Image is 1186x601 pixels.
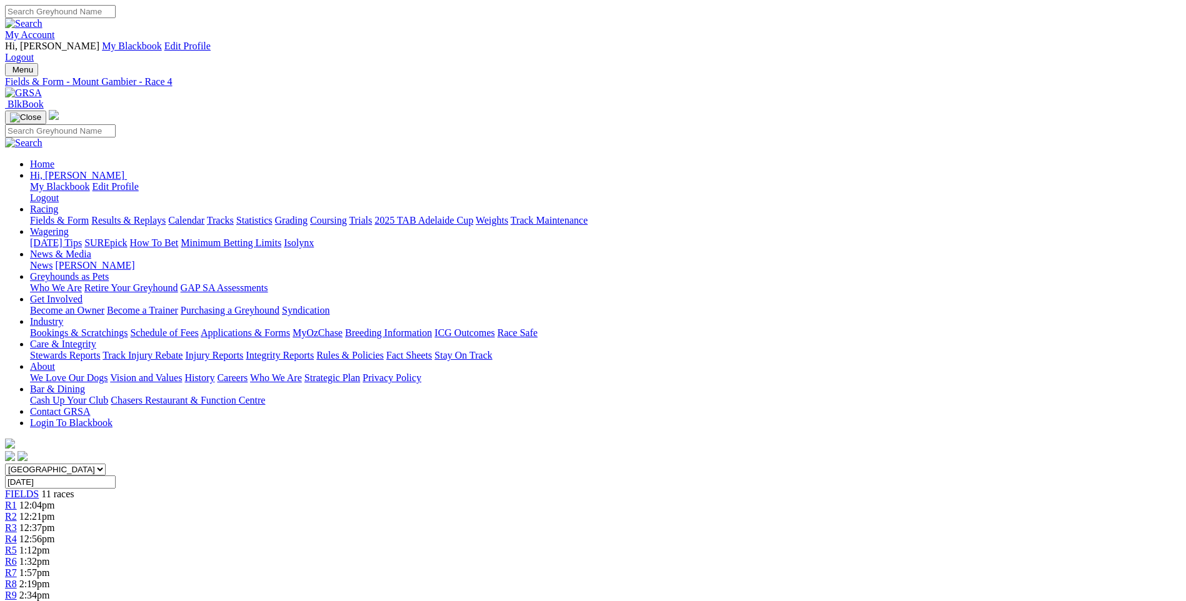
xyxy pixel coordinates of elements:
span: 12:21pm [19,511,55,522]
img: GRSA [5,87,42,99]
span: 12:37pm [19,522,55,533]
a: My Blackbook [102,41,162,51]
img: twitter.svg [18,451,28,461]
a: Fields & Form [30,215,89,226]
button: Toggle navigation [5,63,38,76]
img: Close [10,112,41,122]
a: Become an Owner [30,305,104,315]
a: Applications & Forms [201,327,290,338]
a: My Blackbook [30,181,90,192]
input: Select date [5,475,116,489]
img: logo-grsa-white.png [49,110,59,120]
a: Integrity Reports [246,350,314,360]
a: Bar & Dining [30,384,85,394]
a: GAP SA Assessments [181,282,268,293]
a: Privacy Policy [363,372,421,383]
a: Injury Reports [185,350,243,360]
span: 2:19pm [19,579,50,589]
a: Race Safe [497,327,537,338]
a: Rules & Policies [316,350,384,360]
span: 1:57pm [19,567,50,578]
div: Get Involved [30,305,1181,316]
img: logo-grsa-white.png [5,439,15,449]
span: 11 races [41,489,74,499]
a: Become a Trainer [107,305,178,315]
a: Breeding Information [345,327,432,338]
a: Greyhounds as Pets [30,271,109,282]
img: Search [5,18,43,29]
a: R7 [5,567,17,578]
input: Search [5,5,116,18]
a: Fields & Form - Mount Gambier - Race 4 [5,76,1181,87]
div: Wagering [30,237,1181,249]
a: Industry [30,316,63,327]
span: R2 [5,511,17,522]
span: 1:12pm [19,545,50,555]
a: Weights [476,215,508,226]
a: Syndication [282,305,329,315]
a: Care & Integrity [30,339,96,349]
a: ICG Outcomes [435,327,495,338]
a: Edit Profile [164,41,211,51]
a: Purchasing a Greyhound [181,305,279,315]
div: Care & Integrity [30,350,1181,361]
a: Minimum Betting Limits [181,237,281,248]
span: BlkBook [8,99,44,109]
a: Isolynx [284,237,314,248]
a: About [30,361,55,372]
a: News & Media [30,249,91,259]
div: Greyhounds as Pets [30,282,1181,294]
a: Contact GRSA [30,406,90,417]
a: History [184,372,214,383]
a: R4 [5,534,17,544]
a: SUREpick [84,237,127,248]
a: Cash Up Your Club [30,395,108,405]
span: FIELDS [5,489,39,499]
a: Vision and Values [110,372,182,383]
a: R9 [5,590,17,600]
img: Search [5,137,43,149]
span: Hi, [PERSON_NAME] [30,170,124,181]
div: News & Media [30,260,1181,271]
a: Grading [275,215,308,226]
a: Login To Blackbook [30,417,113,428]
a: Stewards Reports [30,350,100,360]
a: BlkBook [5,99,44,109]
a: 2025 TAB Adelaide Cup [374,215,473,226]
a: Track Maintenance [511,215,588,226]
a: Trials [349,215,372,226]
a: Bookings & Scratchings [30,327,128,338]
div: Racing [30,215,1181,226]
span: R5 [5,545,17,555]
a: We Love Our Dogs [30,372,108,383]
div: Hi, [PERSON_NAME] [30,181,1181,204]
a: Get Involved [30,294,83,304]
a: Coursing [310,215,347,226]
a: Stay On Track [435,350,492,360]
a: Who We Are [250,372,302,383]
a: Careers [217,372,248,383]
a: Who We Are [30,282,82,293]
span: 12:04pm [19,500,55,510]
a: R3 [5,522,17,533]
a: Edit Profile [93,181,139,192]
a: Calendar [168,215,204,226]
a: R6 [5,556,17,567]
a: Track Injury Rebate [103,350,183,360]
a: Home [30,159,54,169]
a: Logout [30,192,59,203]
a: My Account [5,29,55,40]
span: 12:56pm [19,534,55,544]
a: [PERSON_NAME] [55,260,134,271]
a: News [30,260,53,271]
a: Results & Replays [91,215,166,226]
a: Logout [5,52,34,62]
span: Menu [13,65,33,74]
span: 1:32pm [19,556,50,567]
img: facebook.svg [5,451,15,461]
a: Retire Your Greyhound [84,282,178,293]
a: Tracks [207,215,234,226]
